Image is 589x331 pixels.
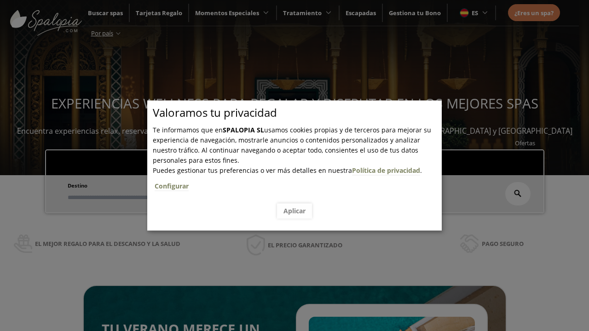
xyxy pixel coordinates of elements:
[352,166,420,175] a: Política de privacidad
[155,182,189,191] a: Configurar
[153,166,442,197] span: .
[223,126,264,134] b: SPALOPIA SL
[153,108,442,118] p: Valoramos tu privacidad
[153,126,431,165] span: Te informamos que en usamos cookies propias y de terceros para mejorar su experiencia de navegaci...
[277,203,312,218] button: Aplicar
[153,166,352,175] span: Puedes gestionar tus preferencias o ver más detalles en nuestra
